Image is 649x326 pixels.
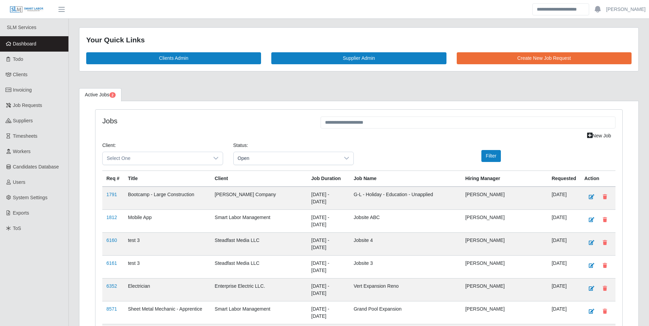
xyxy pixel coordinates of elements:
a: 6161 [106,260,117,266]
th: Req # [102,171,124,187]
td: [DATE] - [DATE] [307,209,350,232]
span: Timesheets [13,133,38,139]
td: [PERSON_NAME] [461,209,547,232]
td: [DATE] [547,255,580,278]
span: Exports [13,210,29,216]
span: SLM Services [7,25,36,30]
span: Candidates Database [13,164,59,169]
td: [PERSON_NAME] [461,187,547,210]
td: [DATE] - [DATE] [307,301,350,324]
span: Pending Jobs [109,92,116,98]
label: Status: [233,142,248,149]
th: Hiring Manager [461,171,547,187]
a: 1812 [106,215,117,220]
span: Invoicing [13,87,32,93]
td: Smart Labor Management [211,209,307,232]
td: [DATE] [547,232,580,255]
td: Jobsite 3 [350,255,461,278]
td: Enterprise Electric LLC. [211,278,307,301]
a: Create New Job Request [457,52,632,64]
span: Select One [103,152,209,165]
label: Client: [102,142,116,149]
th: Job Name [350,171,461,187]
td: Grand Pool Expansion [350,301,461,324]
a: [PERSON_NAME] [606,6,646,13]
span: System Settings [13,195,48,200]
img: SLM Logo [10,6,44,13]
span: Suppliers [13,118,33,123]
th: Requested [547,171,580,187]
span: Users [13,179,26,185]
input: Search [532,3,589,15]
td: Smart Labor Management [211,301,307,324]
td: [PERSON_NAME] [461,255,547,278]
span: Workers [13,149,31,154]
td: Steadfast Media LLC [211,232,307,255]
td: Jobsite ABC [350,209,461,232]
td: Steadfast Media LLC [211,255,307,278]
td: [DATE] - [DATE] [307,187,350,210]
td: G-L - Holiday - Education - Unapplied [350,187,461,210]
button: Filter [481,150,501,162]
td: Mobile App [124,209,211,232]
td: [DATE] [547,278,580,301]
td: [DATE] [547,209,580,232]
span: Dashboard [13,41,37,46]
a: New Job [583,130,615,142]
a: 8571 [106,306,117,312]
td: [PERSON_NAME] Company [211,187,307,210]
span: Open [234,152,340,165]
span: Todo [13,56,23,62]
td: Electrician [124,278,211,301]
td: Vert Expansion Reno [350,278,461,301]
th: Client [211,171,307,187]
td: Bootcamp - Large Construction [124,187,211,210]
h4: Jobs [102,117,310,125]
td: [PERSON_NAME] [461,232,547,255]
a: Clients Admin [86,52,261,64]
td: [DATE] - [DATE] [307,255,350,278]
td: [PERSON_NAME] [461,301,547,324]
td: [DATE] - [DATE] [307,232,350,255]
td: Sheet Metal Mechanic - Apprentice [124,301,211,324]
a: 6160 [106,237,117,243]
span: ToS [13,226,21,231]
a: 6352 [106,283,117,289]
a: Supplier Admin [271,52,446,64]
td: Jobsite 4 [350,232,461,255]
th: Action [580,171,615,187]
span: Clients [13,72,28,77]
a: 1791 [106,192,117,197]
th: Title [124,171,211,187]
td: [DATE] [547,187,580,210]
td: [DATE] - [DATE] [307,278,350,301]
th: Job Duration [307,171,350,187]
div: Your Quick Links [86,35,632,45]
td: [DATE] [547,301,580,324]
a: Active Jobs [79,88,121,101]
td: [PERSON_NAME] [461,278,547,301]
td: test 3 [124,232,211,255]
span: Job Requests [13,103,42,108]
td: test 3 [124,255,211,278]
